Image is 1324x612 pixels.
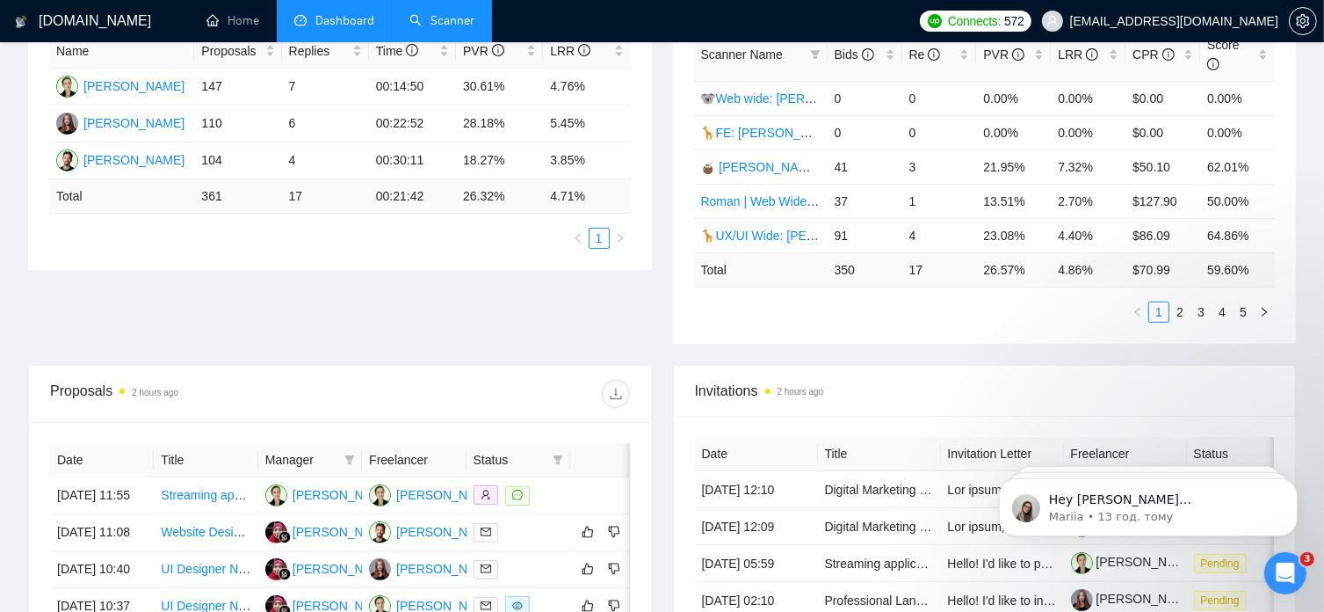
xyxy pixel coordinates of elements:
[206,13,259,28] a: homeHome
[1127,302,1148,323] button: left
[778,387,824,397] time: 2 hours ago
[810,49,821,60] span: filter
[928,48,940,61] span: info-circle
[976,218,1051,252] td: 23.08%
[15,8,27,36] img: logo
[694,252,828,287] td: Total
[1264,552,1306,594] iframe: Intercom live chat
[568,228,589,249] li: Previous Page
[1254,302,1275,323] button: right
[701,194,926,208] a: Roman | Web Wide: 09/16 - Bid in Range
[941,437,1064,471] th: Invitation Letter
[1004,11,1024,31] span: 572
[1051,81,1125,115] td: 0.00%
[1200,218,1275,252] td: 64.86%
[1058,47,1098,62] span: LRR
[973,441,1324,565] iframe: Intercom notifications повідомлення
[1190,302,1212,323] li: 3
[1125,81,1200,115] td: $0.00
[603,387,629,401] span: download
[701,229,956,243] a: 🦒UX/UI Wide: [PERSON_NAME] 03/07 quest
[1233,302,1254,323] li: 5
[1194,593,1254,607] a: Pending
[1162,48,1175,61] span: info-circle
[1200,149,1275,184] td: 62.01%
[1132,307,1143,317] span: left
[582,562,594,576] span: like
[1200,81,1275,115] td: 0.00%
[481,490,491,500] span: user-add
[1200,184,1275,218] td: 50.00%
[1200,252,1275,287] td: 59.60 %
[406,44,418,56] span: info-circle
[369,69,456,106] td: 00:14:50
[1194,591,1247,610] span: Pending
[369,521,391,543] img: RV
[56,78,184,92] a: VK[PERSON_NAME]
[1051,252,1125,287] td: 4.86 %
[568,228,589,249] button: left
[265,487,394,501] a: VK[PERSON_NAME]
[83,150,184,170] div: [PERSON_NAME]
[604,521,625,543] button: dislike
[695,508,818,545] td: [DATE] 12:09
[409,13,474,28] a: searchScanner
[154,514,257,551] td: Website Design Finalization - Color Palette and Aesthetic Touches
[265,524,394,538] a: D[PERSON_NAME]
[369,558,391,580] img: TB
[835,47,874,62] span: Bids
[369,598,497,612] a: VK[PERSON_NAME]
[1051,115,1125,149] td: 0.00%
[282,179,369,214] td: 17
[282,106,369,142] td: 6
[1051,184,1125,218] td: 2.70%
[161,525,521,539] a: Website Design Finalization - Color Palette and Aesthetic Touches
[1071,592,1197,606] a: [PERSON_NAME]
[1127,302,1148,323] li: Previous Page
[76,51,302,327] span: Hey [PERSON_NAME][EMAIL_ADDRESS][DOMAIN_NAME], Looks like your Upwork agency [PERSON_NAME] Design...
[1289,7,1317,35] button: setting
[474,450,546,470] span: Status
[1212,302,1232,322] a: 4
[818,545,941,582] td: Streaming application
[610,228,631,249] li: Next Page
[456,179,543,214] td: 26.32 %
[341,447,358,473] span: filter
[909,47,941,62] span: Re
[1234,302,1253,322] a: 5
[902,252,977,287] td: 17
[282,34,369,69] th: Replies
[289,41,349,61] span: Replies
[902,149,977,184] td: 3
[294,14,307,26] span: dashboard
[83,76,184,96] div: [PERSON_NAME]
[456,142,543,179] td: 18.27%
[369,561,497,575] a: TB[PERSON_NAME]
[1200,115,1275,149] td: 0.00%
[615,233,626,244] span: right
[578,44,590,56] span: info-circle
[1254,302,1275,323] li: Next Page
[362,443,466,477] th: Freelancer
[828,184,902,218] td: 37
[828,115,902,149] td: 0
[573,233,583,244] span: left
[701,160,1014,174] a: 🧉 [PERSON_NAME] | UX/UI Wide: 09/12 - Bid in Range
[828,149,902,184] td: 41
[1300,552,1314,566] span: 3
[1051,149,1125,184] td: 7.32%
[265,558,287,580] img: D
[604,558,625,579] button: dislike
[369,524,497,538] a: RV[PERSON_NAME]
[543,142,630,179] td: 3.85%
[396,559,497,579] div: [PERSON_NAME]
[608,525,620,539] span: dislike
[201,41,261,61] span: Proposals
[49,179,194,214] td: Total
[265,484,287,506] img: VK
[695,437,818,471] th: Date
[369,484,391,506] img: VK
[258,443,362,477] th: Manager
[132,388,178,397] time: 2 hours ago
[1169,302,1190,323] li: 2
